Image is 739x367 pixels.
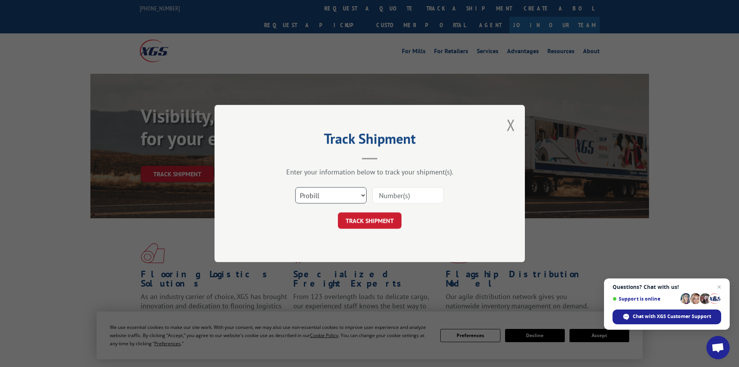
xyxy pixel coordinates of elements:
[613,284,721,290] span: Questions? Chat with us!
[372,187,444,204] input: Number(s)
[253,133,486,148] h2: Track Shipment
[613,310,721,324] span: Chat with XGS Customer Support
[633,313,711,320] span: Chat with XGS Customer Support
[253,167,486,176] div: Enter your information below to track your shipment(s).
[613,296,678,302] span: Support is online
[507,115,515,135] button: Close modal
[706,336,730,359] a: Open chat
[338,212,402,229] button: TRACK SHIPMENT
